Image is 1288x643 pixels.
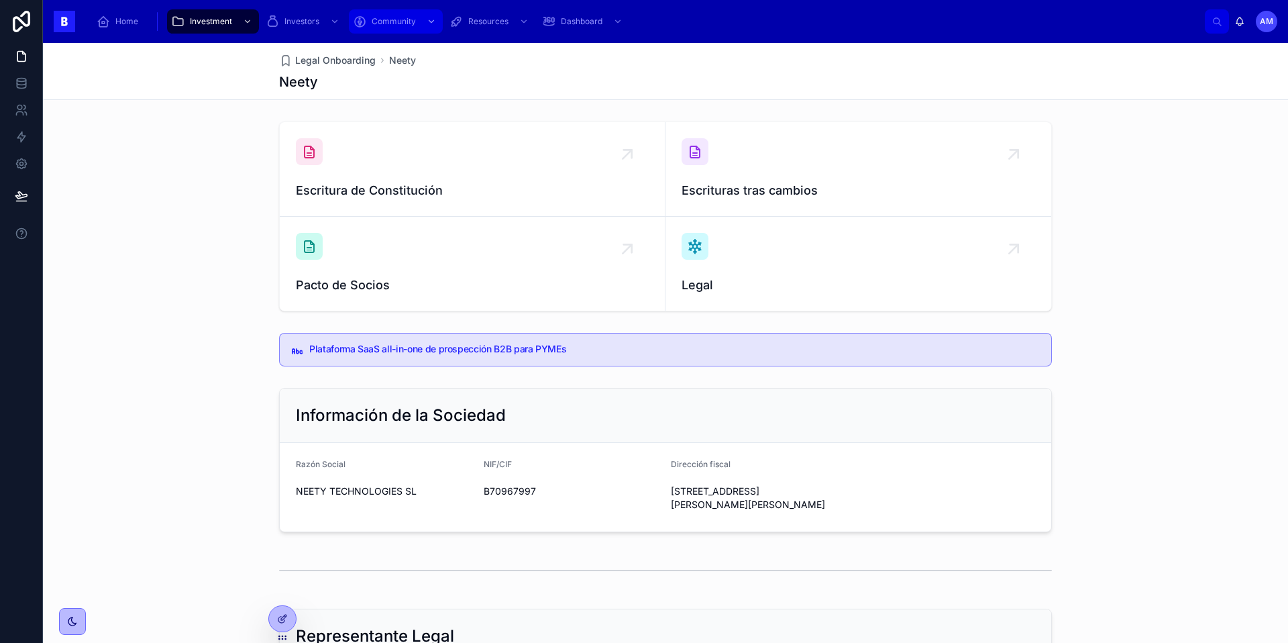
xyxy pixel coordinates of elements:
span: Escritura de Constitución [296,181,649,200]
span: AM [1260,16,1273,27]
span: Dirección fiscal [671,459,731,469]
h2: Información de la Sociedad [296,405,506,426]
a: Dashboard [538,9,629,34]
span: NEETY TECHNOLOGIES SL [296,485,473,498]
span: Escrituras tras cambios [682,181,1035,200]
span: Resources [468,16,508,27]
a: Investment [167,9,259,34]
a: Neety [389,54,416,67]
a: Legal Onboarding [279,54,376,67]
span: Pacto de Socios [296,276,649,295]
a: Legal [665,217,1051,311]
h5: Plataforma SaaS all-in-one de prospección B2B para PYMEs [309,344,1040,354]
span: Investment [190,16,232,27]
a: Resources [445,9,535,34]
a: Escrituras tras cambios [665,122,1051,217]
a: Pacto de Socios [280,217,665,311]
a: Home [93,9,148,34]
span: Community [372,16,416,27]
span: B70967997 [484,485,661,498]
span: Home [115,16,138,27]
a: Community [349,9,443,34]
h1: Neety [279,72,318,91]
a: Escritura de Constitución [280,122,665,217]
span: Legal [682,276,1035,295]
span: Dashboard [561,16,602,27]
span: NIF/CIF [484,459,512,469]
img: App logo [54,11,75,32]
span: Razón Social [296,459,345,469]
div: scrollable content [86,7,1205,36]
a: Investors [262,9,346,34]
span: [STREET_ADDRESS][PERSON_NAME][PERSON_NAME] [671,485,848,511]
span: Legal Onboarding [295,54,376,67]
span: Investors [284,16,319,27]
